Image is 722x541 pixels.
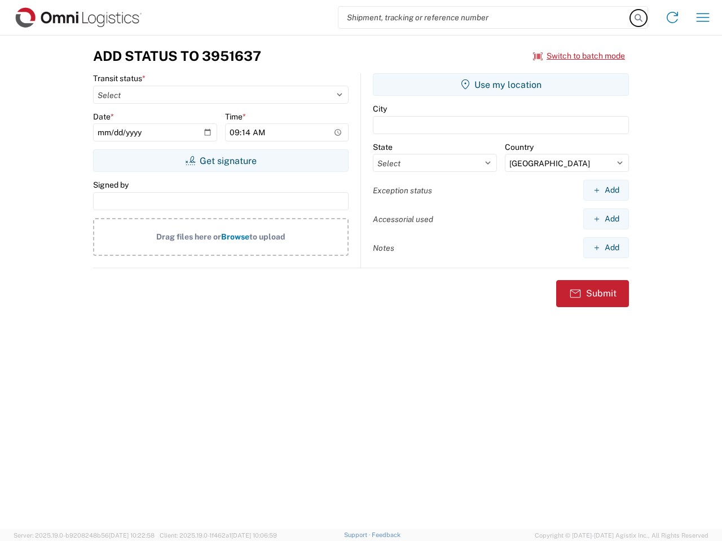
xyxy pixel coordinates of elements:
label: City [373,104,387,114]
label: State [373,142,393,152]
label: Notes [373,243,394,253]
button: Use my location [373,73,629,96]
button: Add [583,180,629,201]
button: Submit [556,280,629,307]
label: Country [505,142,534,152]
label: Signed by [93,180,129,190]
span: Client: 2025.19.0-1f462a1 [160,532,277,539]
span: Copyright © [DATE]-[DATE] Agistix Inc., All Rights Reserved [535,530,708,540]
span: [DATE] 10:06:59 [231,532,277,539]
span: to upload [249,232,285,241]
h3: Add Status to 3951637 [93,48,261,64]
a: Feedback [372,531,400,538]
label: Exception status [373,185,432,196]
label: Transit status [93,73,146,83]
label: Time [225,112,246,122]
label: Accessorial used [373,214,433,224]
span: Server: 2025.19.0-b9208248b56 [14,532,155,539]
span: [DATE] 10:22:58 [109,532,155,539]
button: Switch to batch mode [533,47,625,65]
span: Browse [221,232,249,241]
span: Drag files here or [156,232,221,241]
button: Add [583,209,629,229]
input: Shipment, tracking or reference number [338,7,631,28]
button: Get signature [93,149,349,172]
label: Date [93,112,114,122]
button: Add [583,237,629,258]
a: Support [344,531,372,538]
